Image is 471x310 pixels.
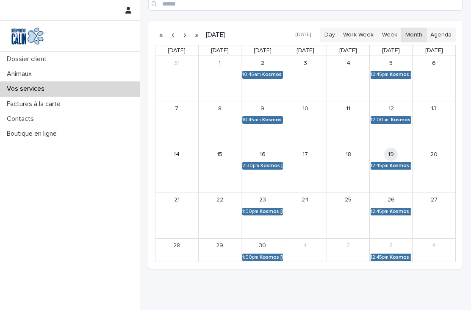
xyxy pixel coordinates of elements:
td: September 19, 2025 [370,147,413,193]
div: Kosmos [PERSON_NAME] [390,163,411,169]
a: September 18, 2025 [341,148,355,161]
a: September 12, 2025 [384,102,398,115]
a: September 29, 2025 [213,239,227,253]
a: October 3, 2025 [384,239,398,253]
button: Previous month [167,28,179,42]
div: Kosmos [PERSON_NAME] [390,254,411,260]
td: September 7, 2025 [155,101,198,147]
a: September 16, 2025 [256,148,269,161]
td: September 23, 2025 [241,193,284,238]
td: October 3, 2025 [370,238,413,283]
a: September 10, 2025 [299,102,312,115]
td: September 2, 2025 [241,56,284,101]
a: September 25, 2025 [341,193,355,207]
a: September 26, 2025 [384,193,398,207]
a: September 9, 2025 [256,102,269,115]
td: September 11, 2025 [327,101,370,147]
a: Saturday [424,45,445,56]
a: September 20, 2025 [427,148,441,161]
td: September 29, 2025 [198,238,241,283]
a: September 7, 2025 [170,102,183,115]
div: 1:00pm [242,209,258,215]
a: September 2, 2025 [256,56,269,70]
div: 12:00pm [371,117,390,123]
button: Day [320,28,339,42]
p: Boutique en ligne [3,130,64,138]
td: September 13, 2025 [413,101,455,147]
a: September 22, 2025 [213,193,227,207]
div: 12:45pm [371,163,388,169]
a: October 1, 2025 [299,239,312,253]
td: August 31, 2025 [155,56,198,101]
a: October 2, 2025 [341,239,355,253]
div: Kosmos [PERSON_NAME] [390,209,411,215]
div: Kosmos [PERSON_NAME] [262,72,283,78]
a: September 19, 2025 [384,148,398,161]
td: September 18, 2025 [327,147,370,193]
td: September 5, 2025 [370,56,413,101]
a: September 14, 2025 [170,148,183,161]
a: Friday [380,45,402,56]
td: September 8, 2025 [198,101,241,147]
button: Next month [179,28,191,42]
p: Contacts [3,115,41,123]
a: September 13, 2025 [427,102,441,115]
div: Kosmos [PERSON_NAME] [262,117,283,123]
td: September 26, 2025 [370,193,413,238]
a: Wednesday [295,45,316,56]
a: Sunday [166,45,187,56]
p: Vos services [3,85,51,93]
div: Kosmos [PERSON_NAME] [391,117,411,123]
button: Next year [191,28,202,42]
td: September 20, 2025 [413,147,455,193]
a: September 27, 2025 [427,193,441,207]
a: Thursday [338,45,359,56]
td: September 14, 2025 [155,147,198,193]
p: Animaux [3,70,39,78]
button: Week [377,28,401,42]
button: [DATE] [291,29,315,41]
a: September 21, 2025 [170,193,183,207]
a: September 5, 2025 [384,56,398,70]
img: Y0SYDZVsQvbSeSFpbQoq [7,28,48,45]
a: September 30, 2025 [256,239,269,253]
td: September 25, 2025 [327,193,370,238]
td: October 2, 2025 [327,238,370,283]
td: September 27, 2025 [413,193,455,238]
td: September 22, 2025 [198,193,241,238]
td: September 10, 2025 [284,101,327,147]
div: 10:45am [242,72,261,78]
a: Tuesday [252,45,273,56]
a: October 4, 2025 [427,239,441,253]
div: 10:45am [242,117,261,123]
a: September 6, 2025 [427,56,441,70]
a: Monday [209,45,230,56]
td: October 4, 2025 [413,238,455,283]
td: September 17, 2025 [284,147,327,193]
div: Kosmos [PERSON_NAME] [260,163,283,169]
td: September 6, 2025 [413,56,455,101]
div: 12:45pm [371,72,388,78]
div: 12:45pm [371,209,388,215]
a: September 3, 2025 [299,56,312,70]
button: Work Week [339,28,378,42]
td: September 16, 2025 [241,147,284,193]
td: September 15, 2025 [198,147,241,193]
div: Kosmos [PERSON_NAME] [260,254,283,260]
div: 12:45pm [371,254,388,260]
td: September 28, 2025 [155,238,198,283]
a: September 17, 2025 [299,148,312,161]
a: September 4, 2025 [341,56,355,70]
td: September 24, 2025 [284,193,327,238]
a: September 24, 2025 [299,193,312,207]
a: September 11, 2025 [341,102,355,115]
h2: [DATE] [202,32,225,38]
div: Kosmos [PERSON_NAME] [390,72,411,78]
button: Agenda [426,28,456,42]
a: September 1, 2025 [213,56,227,70]
td: September 12, 2025 [370,101,413,147]
a: September 23, 2025 [256,193,269,207]
p: Factures à la carte [3,100,67,108]
button: Month [401,28,427,42]
td: September 3, 2025 [284,56,327,101]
